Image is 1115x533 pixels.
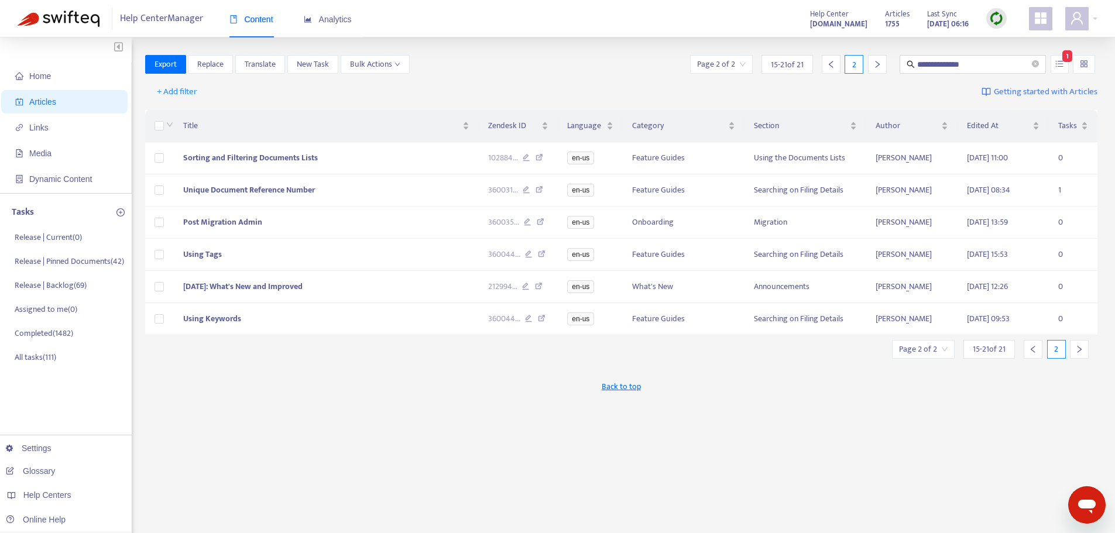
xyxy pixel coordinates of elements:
[982,87,991,97] img: image-link
[623,110,745,142] th: Category
[866,207,958,239] td: [PERSON_NAME]
[183,312,241,325] span: Using Keywords
[567,216,594,229] span: en-us
[745,207,866,239] td: Migration
[771,59,804,71] span: 15 - 21 of 21
[1049,207,1097,239] td: 0
[12,205,34,219] p: Tasks
[827,60,835,68] span: left
[623,207,745,239] td: Onboarding
[885,18,900,30] strong: 1755
[188,55,233,74] button: Replace
[1049,142,1097,174] td: 0
[602,380,641,393] span: Back to top
[810,18,867,30] strong: [DOMAIN_NAME]
[304,15,312,23] span: area-chart
[927,18,969,30] strong: [DATE] 06:16
[488,152,518,164] span: 102884 ...
[1049,239,1097,271] td: 0
[1049,271,1097,303] td: 0
[866,142,958,174] td: [PERSON_NAME]
[116,208,125,216] span: plus-circle
[567,280,594,293] span: en-us
[1070,11,1084,25] span: user
[866,239,958,271] td: [PERSON_NAME]
[810,8,849,20] span: Help Center
[1051,55,1069,74] button: unordered-list
[745,303,866,335] td: Searching on Filing Details
[229,15,238,23] span: book
[866,110,958,142] th: Author
[885,8,910,20] span: Articles
[157,85,197,99] span: + Add filter
[29,97,56,106] span: Articles
[15,327,73,339] p: Completed ( 1482 )
[745,239,866,271] td: Searching on Filing Details
[632,119,726,132] span: Category
[488,216,519,229] span: 360035 ...
[745,271,866,303] td: Announcements
[967,119,1030,132] span: Edited At
[967,280,1008,293] span: [DATE] 12:26
[1049,174,1097,207] td: 1
[488,248,520,261] span: 360044 ...
[1049,303,1097,335] td: 0
[567,248,594,261] span: en-us
[183,119,459,132] span: Title
[989,11,1004,26] img: sync.dc5367851b00ba804db3.png
[197,58,224,71] span: Replace
[967,312,1010,325] span: [DATE] 09:53
[982,82,1097,101] a: Getting started with Articles
[1049,110,1097,142] th: Tasks
[967,151,1008,164] span: [DATE] 11:00
[304,15,352,24] span: Analytics
[567,184,594,197] span: en-us
[1068,486,1106,524] iframe: Button to launch messaging window
[1029,345,1037,353] span: left
[488,184,518,197] span: 360031 ...
[754,119,848,132] span: Section
[745,110,866,142] th: Section
[866,271,958,303] td: [PERSON_NAME]
[488,280,517,293] span: 212994 ...
[287,55,338,74] button: New Task
[15,279,87,291] p: Release | Backlog ( 69 )
[623,142,745,174] td: Feature Guides
[994,85,1097,99] span: Getting started with Articles
[1047,340,1066,359] div: 2
[120,8,203,30] span: Help Center Manager
[907,60,915,68] span: search
[183,215,262,229] span: Post Migration Admin
[341,55,410,74] button: Bulk Actionsdown
[350,58,400,71] span: Bulk Actions
[873,60,881,68] span: right
[18,11,100,27] img: Swifteq
[183,247,222,261] span: Using Tags
[394,61,400,67] span: down
[558,110,622,142] th: Language
[488,312,520,325] span: 360044 ...
[6,466,55,476] a: Glossary
[15,175,23,183] span: container
[183,151,318,164] span: Sorting and Filtering Documents Lists
[166,121,173,128] span: down
[15,149,23,157] span: file-image
[29,123,49,132] span: Links
[623,239,745,271] td: Feature Guides
[15,303,77,315] p: Assigned to me ( 0 )
[567,312,594,325] span: en-us
[183,280,303,293] span: [DATE]: What's New and Improved
[29,174,92,184] span: Dynamic Content
[15,98,23,106] span: account-book
[479,110,558,142] th: Zendesk ID
[567,119,603,132] span: Language
[958,110,1049,142] th: Edited At
[845,55,863,74] div: 2
[967,247,1008,261] span: [DATE] 15:53
[623,303,745,335] td: Feature Guides
[15,72,23,80] span: home
[745,174,866,207] td: Searching on Filing Details
[174,110,478,142] th: Title
[6,443,52,453] a: Settings
[15,351,56,363] p: All tasks ( 111 )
